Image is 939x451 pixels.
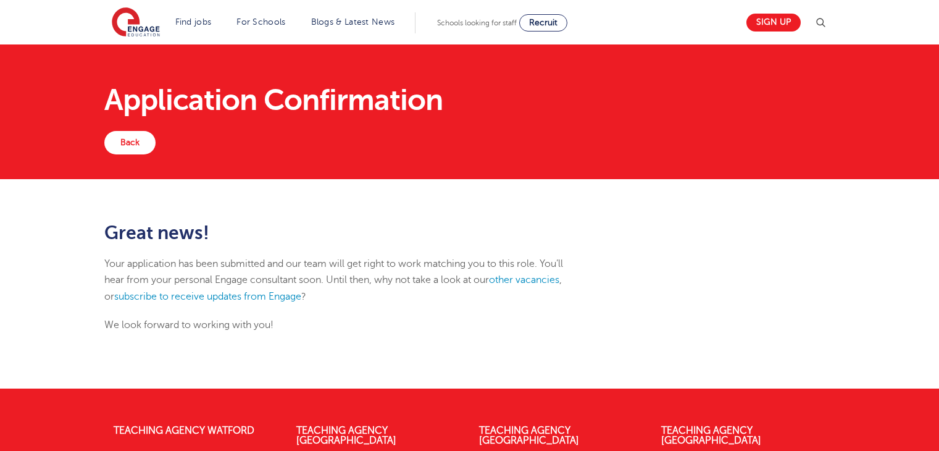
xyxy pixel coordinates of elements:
a: Teaching Agency [GEOGRAPHIC_DATA] [479,425,579,446]
a: Sign up [746,14,801,32]
h1: Application Confirmation [104,85,835,115]
a: other vacancies [489,274,559,285]
a: Teaching Agency Watford [114,425,254,436]
p: Your application has been submitted and our team will get right to work matching you to this role... [104,256,585,305]
a: For Schools [236,17,285,27]
a: Blogs & Latest News [311,17,395,27]
span: Schools looking for staff [437,19,517,27]
p: We look forward to working with you! [104,317,585,333]
img: Engage Education [112,7,160,38]
span: Recruit [529,18,557,27]
a: Back [104,131,156,154]
h2: Great news! [104,222,585,243]
a: Teaching Agency [GEOGRAPHIC_DATA] [296,425,396,446]
a: Teaching Agency [GEOGRAPHIC_DATA] [661,425,761,446]
a: Recruit [519,14,567,32]
a: Find jobs [175,17,212,27]
a: subscribe to receive updates from Engage [114,291,301,302]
